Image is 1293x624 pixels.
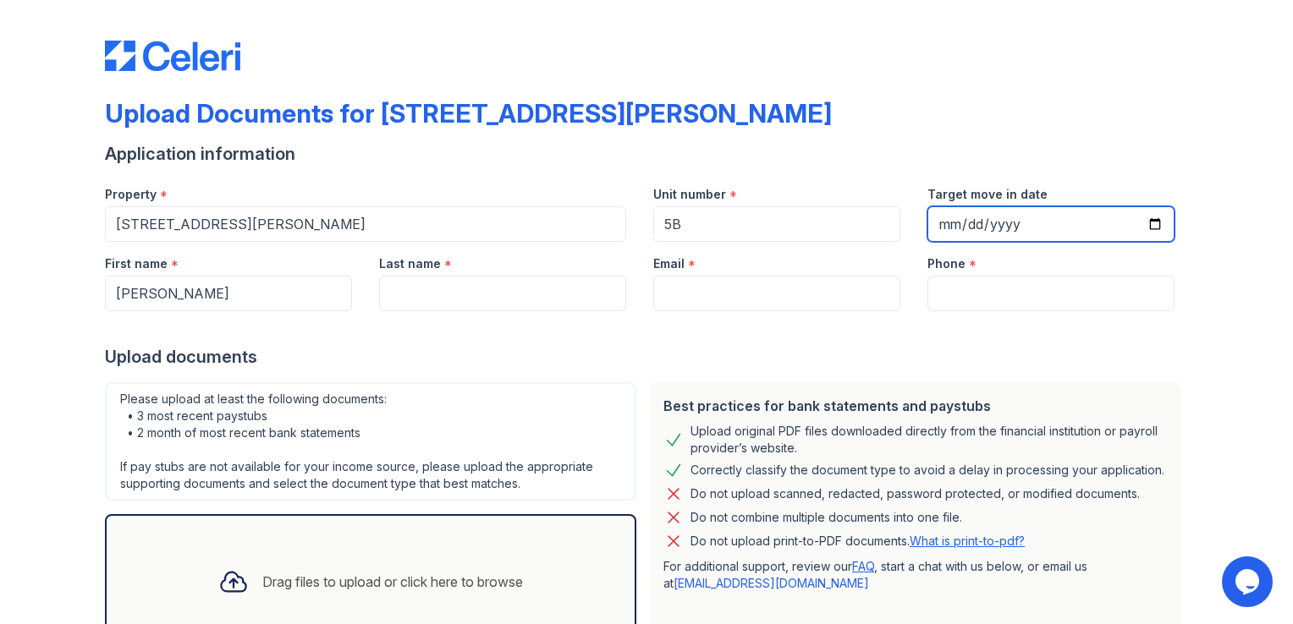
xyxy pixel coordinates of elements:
[105,98,832,129] div: Upload Documents for [STREET_ADDRESS][PERSON_NAME]
[105,382,636,501] div: Please upload at least the following documents: • 3 most recent paystubs • 2 month of most recent...
[105,255,168,272] label: First name
[691,460,1164,480] div: Correctly classify the document type to avoid a delay in processing your application.
[653,255,685,272] label: Email
[105,345,1188,369] div: Upload documents
[927,186,1048,203] label: Target move in date
[1222,556,1276,607] iframe: chat widget
[910,534,1025,548] a: What is print-to-pdf?
[852,559,874,573] a: FAQ
[691,533,1025,550] p: Do not upload print-to-PDF documents.
[663,558,1168,592] p: For additional support, review our , start a chat with us below, or email us at
[262,572,523,592] div: Drag files to upload or click here to browse
[379,255,441,272] label: Last name
[105,142,1188,166] div: Application information
[691,484,1140,504] div: Do not upload scanned, redacted, password protected, or modified documents.
[663,396,1168,416] div: Best practices for bank statements and paystubs
[927,255,966,272] label: Phone
[653,186,726,203] label: Unit number
[105,186,157,203] label: Property
[691,423,1168,457] div: Upload original PDF files downloaded directly from the financial institution or payroll provider’...
[105,41,240,71] img: CE_Logo_Blue-a8612792a0a2168367f1c8372b55b34899dd931a85d93a1a3d3e32e68fde9ad4.png
[674,576,869,590] a: [EMAIL_ADDRESS][DOMAIN_NAME]
[691,507,962,528] div: Do not combine multiple documents into one file.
